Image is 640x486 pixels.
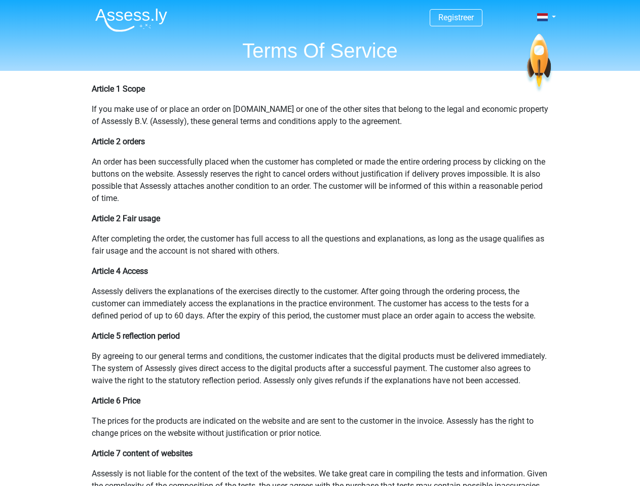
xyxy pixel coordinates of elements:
p: Assessly delivers the explanations of the exercises directly to the customer. After going through... [92,286,549,322]
p: By agreeing to our general terms and conditions, the customer indicates that the digital products... [92,350,549,387]
img: spaceship.7d73109d6933.svg [525,34,553,93]
img: Assessly [95,8,167,32]
b: Article 5 reflection period [92,331,180,341]
b: Article 7 content of websites [92,449,193,458]
h1: Terms Of Service [87,38,553,63]
p: An order has been successfully placed when the customer has completed or made the entire ordering... [92,156,549,205]
b: Article 6 Price [92,396,140,406]
p: The prices for the products are indicated on the website and are sent to the customer in the invo... [92,415,549,439]
p: If you make use of or place an order on [DOMAIN_NAME] or one of the other sites that belong to th... [92,103,549,128]
b: Article 2 Fair usage [92,214,160,223]
a: Registreer [438,13,474,22]
b: Article 2 orders [92,137,145,146]
p: After completing the order, the customer has full access to all the questions and explanations, a... [92,233,549,257]
b: Article 1 Scope [92,84,145,94]
b: Article 4 Access [92,266,148,276]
